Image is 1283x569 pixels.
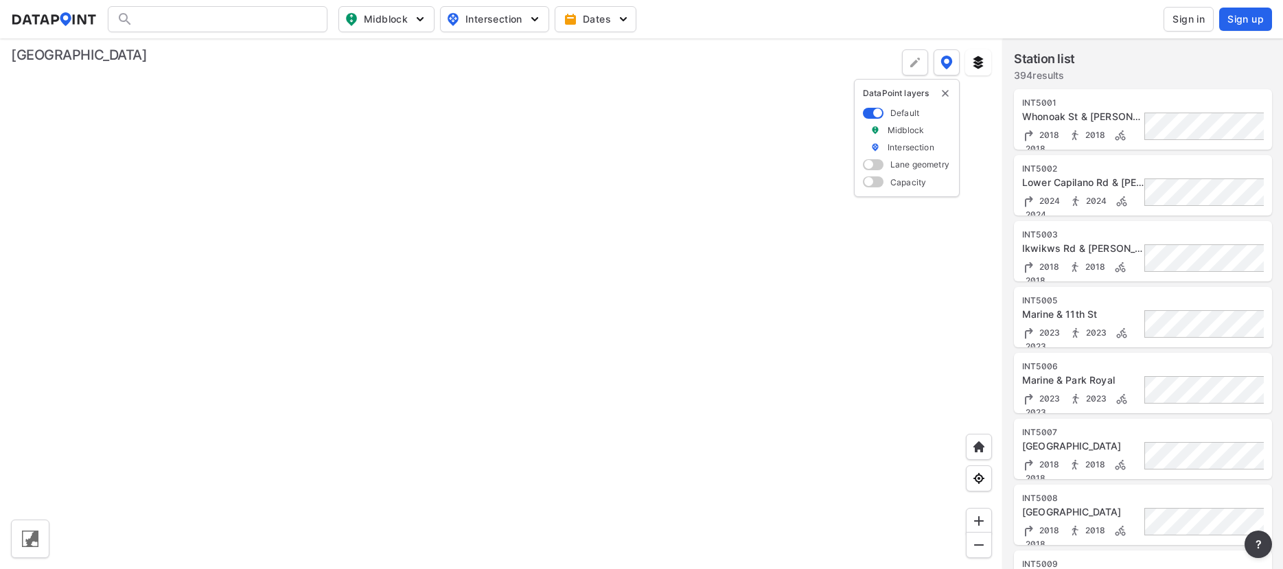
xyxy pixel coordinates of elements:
img: marker_Intersection.6861001b.svg [870,141,880,153]
img: Bicycle count [1113,260,1127,274]
label: Default [890,107,919,119]
img: Turning count [1022,260,1036,274]
a: Sign up [1216,8,1272,31]
span: Sign up [1227,12,1264,26]
img: Turning count [1022,194,1036,208]
label: 394 results [1014,69,1075,82]
img: Bicycle count [1115,194,1129,208]
img: Bicycle count [1115,392,1129,406]
span: 2024 [1022,209,1047,220]
div: Marine & 11th St [1022,307,1144,321]
div: INT5008 [1022,493,1144,504]
button: more [1245,531,1272,558]
button: External layers [965,49,991,76]
div: Ikwikws Rd & Welch St [1022,242,1144,255]
span: 2018 [1022,143,1046,154]
img: Pedestrian count [1069,392,1083,406]
img: map_pin_mid.602f9df1.svg [343,11,360,27]
img: dataPointLogo.9353c09d.svg [11,12,97,26]
img: 5YPKRKmlfpI5mqlR8AD95paCi+0kK1fRFDJSaMmawlwaeJcJwk9O2fotCW5ve9gAAAAASUVORK5CYII= [528,12,542,26]
span: Midblock [345,11,426,27]
a: Sign in [1161,7,1216,32]
span: Sign in [1172,12,1205,26]
img: Turning count [1022,524,1036,537]
span: Intersection [446,11,540,27]
div: Zoom out [966,532,992,558]
img: +Dz8AAAAASUVORK5CYII= [908,56,922,69]
span: 2023 [1022,407,1047,417]
div: INT5001 [1022,97,1144,108]
span: 2018 [1082,525,1106,535]
span: 2023 [1083,327,1107,338]
span: 2018 [1022,539,1046,549]
span: Dates [566,12,627,26]
img: MAAAAAElFTkSuQmCC [972,538,986,552]
p: DataPoint layers [863,88,951,99]
div: INT5002 [1022,163,1144,174]
img: 5YPKRKmlfpI5mqlR8AD95paCi+0kK1fRFDJSaMmawlwaeJcJwk9O2fotCW5ve9gAAAAASUVORK5CYII= [616,12,630,26]
span: 2018 [1036,130,1060,140]
span: 2023 [1036,393,1061,404]
div: INT5005 [1022,295,1144,306]
span: 2018 [1036,262,1060,272]
button: Sign up [1219,8,1272,31]
span: 2018 [1022,275,1046,286]
span: 2024 [1083,196,1107,206]
div: Zoom in [966,508,992,534]
label: Station list [1014,49,1075,69]
div: Home [966,434,992,460]
div: Marine Dr & Park Royal West [1022,505,1144,519]
img: Bicycle count [1113,128,1127,142]
button: DataPoint layers [934,49,960,76]
img: Pedestrian count [1068,458,1082,472]
img: calendar-gold.39a51dde.svg [564,12,577,26]
img: Pedestrian count [1069,326,1083,340]
button: Midblock [338,6,435,32]
div: Marine & Park Royal [1022,373,1144,387]
div: INT5006 [1022,361,1144,372]
div: Whonoak St & Welch St [1022,110,1144,124]
span: ? [1253,536,1264,553]
button: Dates [555,6,636,32]
img: Bicycle count [1113,458,1127,472]
span: 2023 [1036,327,1061,338]
img: Pedestrian count [1068,524,1082,537]
div: 13th St & Bellevue Ave [1022,439,1144,453]
button: Sign in [1164,7,1214,32]
img: Pedestrian count [1068,128,1082,142]
img: Bicycle count [1115,326,1129,340]
div: INT5003 [1022,229,1144,240]
div: [GEOGRAPHIC_DATA] [11,45,147,65]
span: 2018 [1036,459,1060,469]
img: ZvzfEJKXnyWIrJytrsY285QMwk63cM6Drc+sIAAAAASUVORK5CYII= [972,514,986,528]
button: delete [940,88,951,99]
img: Turning count [1022,458,1036,472]
img: close-external-leyer.3061a1c7.svg [940,88,951,99]
div: Lower Capilano Rd & Welch St [1022,176,1144,189]
label: Midblock [888,124,924,136]
img: Turning count [1022,128,1036,142]
img: layers.ee07997e.svg [971,56,985,69]
span: 2018 [1022,473,1046,483]
img: Bicycle count [1113,524,1127,537]
img: Turning count [1022,392,1036,406]
span: 2018 [1036,525,1060,535]
span: 2024 [1036,196,1061,206]
span: 2023 [1022,341,1047,351]
img: Pedestrian count [1068,260,1082,274]
label: Intersection [888,141,934,153]
img: Turning count [1022,326,1036,340]
img: map_pin_int.54838e6b.svg [445,11,461,27]
img: 5YPKRKmlfpI5mqlR8AD95paCi+0kK1fRFDJSaMmawlwaeJcJwk9O2fotCW5ve9gAAAAASUVORK5CYII= [413,12,427,26]
div: INT5007 [1022,427,1144,438]
button: Intersection [440,6,549,32]
span: 2018 [1082,459,1106,469]
img: marker_Midblock.5ba75e30.svg [870,124,880,136]
img: +XpAUvaXAN7GudzAAAAAElFTkSuQmCC [972,440,986,454]
span: 2023 [1083,393,1107,404]
span: 2018 [1082,262,1106,272]
img: data-point-layers.37681fc9.svg [940,56,953,69]
img: Pedestrian count [1069,194,1083,208]
div: View my location [966,465,992,491]
img: zeq5HYn9AnE9l6UmnFLPAAAAAElFTkSuQmCC [972,472,986,485]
